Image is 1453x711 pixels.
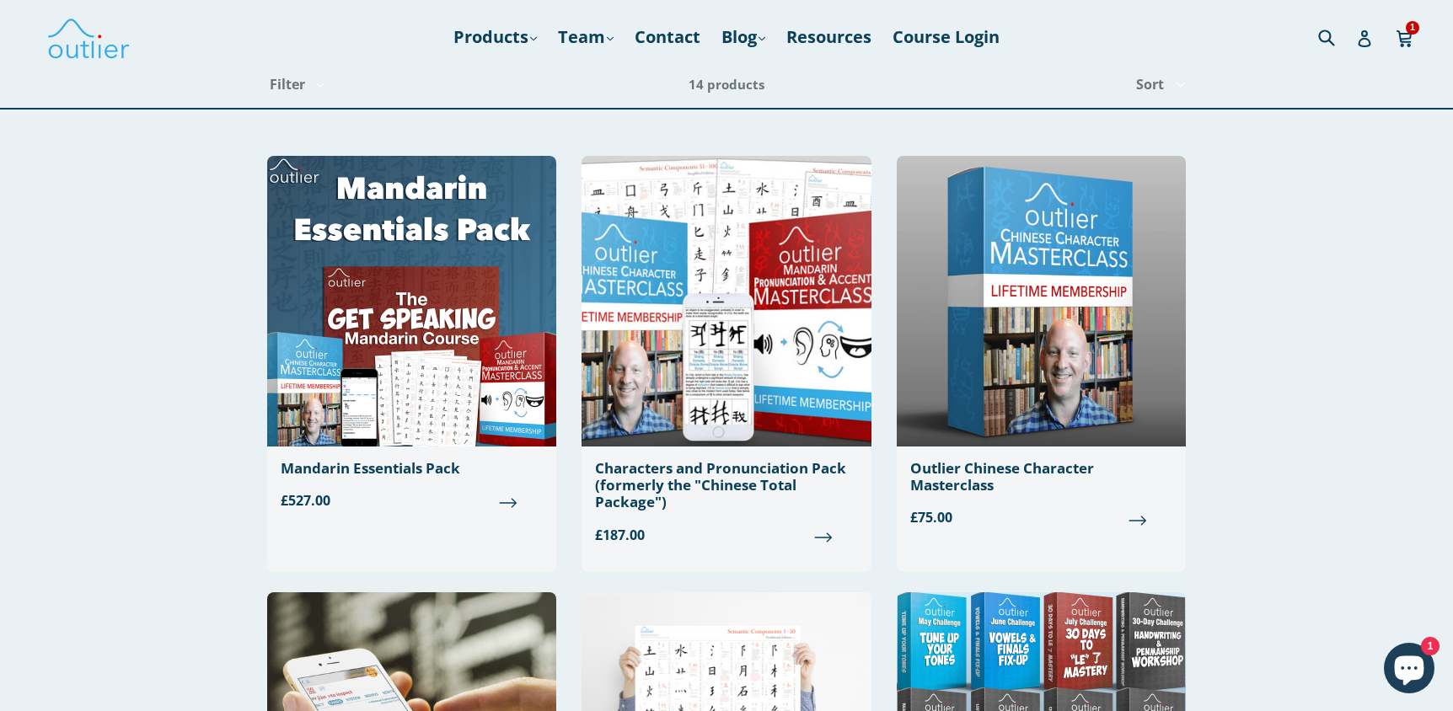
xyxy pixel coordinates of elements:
[910,508,1172,528] span: £75.00
[626,22,709,52] a: Contact
[595,460,857,511] div: Characters and Pronunciation Pack (formerly the "Chinese Total Package")
[1396,18,1415,56] a: 1
[778,22,880,52] a: Resources
[582,156,871,446] img: Chinese Total Package Outlier Linguistics
[281,490,543,511] span: £527.00
[46,13,131,61] img: Outlier Linguistics
[281,460,543,477] div: Mandarin Essentials Pack
[267,156,556,446] img: Mandarin Essentials Pack
[595,525,857,545] span: £187.00
[1379,643,1440,698] inbox-online-store-chat: Shopify online store chat
[910,460,1172,494] div: Outlier Chinese Character Masterclass
[582,156,871,559] a: Characters and Pronunciation Pack (formerly the "Chinese Total Package") £187.00
[884,22,1008,52] a: Course Login
[897,156,1186,542] a: Outlier Chinese Character Masterclass £75.00
[1406,21,1419,34] span: 1
[1314,19,1360,54] input: Search
[689,76,764,93] span: 14 products
[550,22,622,52] a: Team
[267,156,556,524] a: Mandarin Essentials Pack £527.00
[897,156,1186,446] img: Outlier Chinese Character Masterclass Outlier Linguistics
[445,22,545,52] a: Products
[713,22,774,52] a: Blog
